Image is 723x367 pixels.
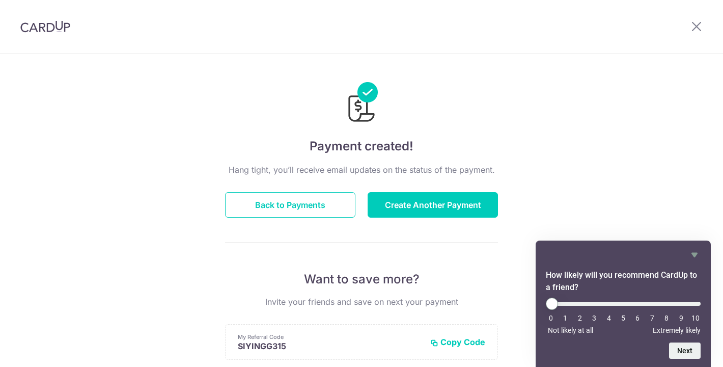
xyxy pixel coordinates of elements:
[618,314,628,322] li: 5
[632,314,643,322] li: 6
[345,82,378,125] img: Payments
[669,343,701,359] button: Next question
[661,314,672,322] li: 8
[225,137,498,155] h4: Payment created!
[546,298,701,334] div: How likely will you recommend CardUp to a friend? Select an option from 0 to 10, with 0 being Not...
[548,326,593,334] span: Not likely at all
[238,341,422,351] p: SIYINGG315
[238,333,422,341] p: My Referral Code
[560,314,570,322] li: 1
[368,192,498,218] button: Create Another Payment
[589,314,599,322] li: 3
[575,314,585,322] li: 2
[225,164,498,176] p: Hang tight, you’ll receive email updates on the status of the payment.
[20,20,70,33] img: CardUp
[546,269,701,294] h2: How likely will you recommend CardUp to a friend? Select an option from 0 to 10, with 0 being Not...
[647,314,657,322] li: 7
[688,249,701,261] button: Hide survey
[430,337,485,347] button: Copy Code
[604,314,614,322] li: 4
[225,271,498,287] p: Want to save more?
[676,314,686,322] li: 9
[225,296,498,308] p: Invite your friends and save on next your payment
[546,249,701,359] div: How likely will you recommend CardUp to a friend? Select an option from 0 to 10, with 0 being Not...
[690,314,701,322] li: 10
[546,314,556,322] li: 0
[225,192,355,218] button: Back to Payments
[653,326,701,334] span: Extremely likely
